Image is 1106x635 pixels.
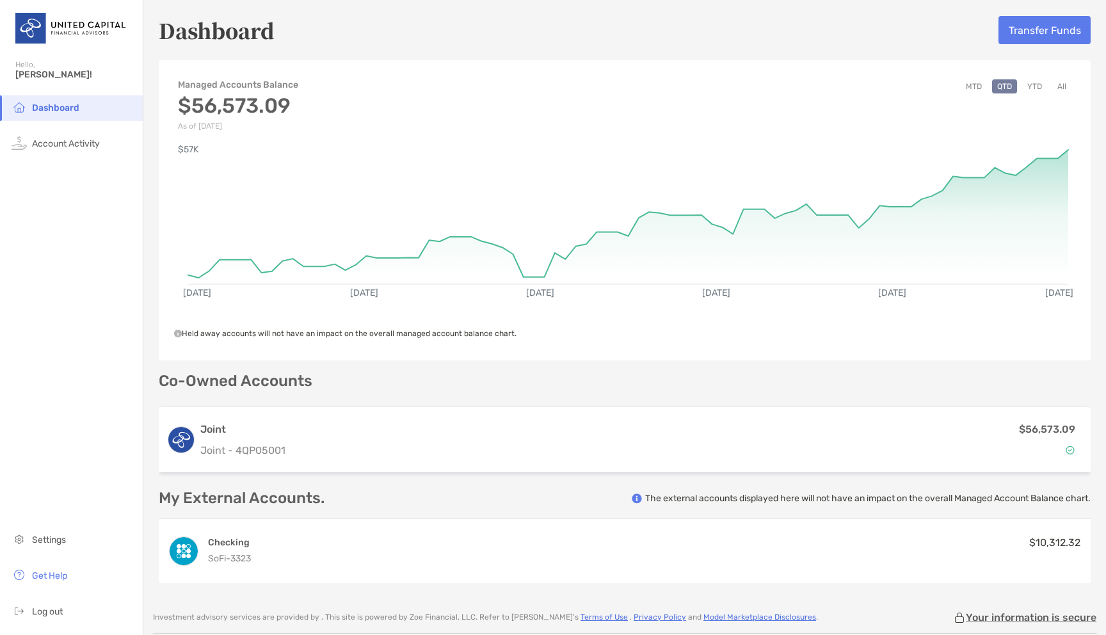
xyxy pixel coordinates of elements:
[1066,446,1075,454] img: Account Status icon
[1019,421,1075,437] p: $56,573.09
[878,287,906,298] text: [DATE]
[966,611,1096,623] p: Your information is secure
[178,93,298,118] h3: $56,573.09
[12,567,27,583] img: get-help icon
[702,287,730,298] text: [DATE]
[12,135,27,150] img: activity icon
[350,287,378,298] text: [DATE]
[1045,287,1073,298] text: [DATE]
[992,79,1017,93] button: QTD
[32,606,63,617] span: Log out
[645,492,1091,504] p: The external accounts displayed here will not have an impact on the overall Managed Account Balan...
[15,5,127,51] img: United Capital Logo
[174,329,517,338] span: Held away accounts will not have an impact on the overall managed account balance chart.
[1029,536,1080,549] span: $10,312.32
[208,553,230,564] span: SoFi -
[230,553,251,564] span: 3323
[168,427,194,453] img: logo account
[32,138,100,149] span: Account Activity
[208,536,251,549] h4: Checking
[632,494,642,504] img: info
[32,570,67,581] span: Get Help
[178,79,298,90] h4: Managed Accounts Balance
[15,69,135,80] span: [PERSON_NAME]!
[1052,79,1071,93] button: All
[159,15,275,45] h5: Dashboard
[183,287,211,298] text: [DATE]
[200,442,285,458] p: Joint - 4QP05001
[526,287,554,298] text: [DATE]
[159,373,1091,389] p: Co-Owned Accounts
[32,102,79,113] span: Dashboard
[170,537,198,565] img: SoFi Checking
[581,613,628,622] a: Terms of Use
[634,613,686,622] a: Privacy Policy
[153,613,818,622] p: Investment advisory services are provided by . This site is powered by Zoe Financial, LLC. Refer ...
[32,535,66,545] span: Settings
[1022,79,1047,93] button: YTD
[12,531,27,547] img: settings icon
[200,422,285,437] h3: Joint
[178,122,298,131] p: As of [DATE]
[998,16,1091,44] button: Transfer Funds
[703,613,816,622] a: Model Marketplace Disclosures
[159,490,325,506] p: My External Accounts.
[178,144,199,155] text: $57K
[961,79,987,93] button: MTD
[12,99,27,115] img: household icon
[12,603,27,618] img: logout icon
